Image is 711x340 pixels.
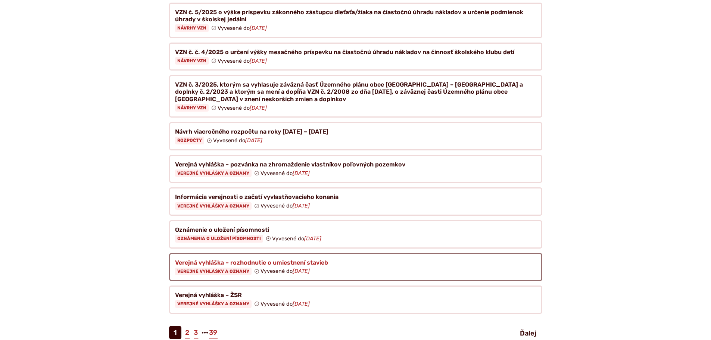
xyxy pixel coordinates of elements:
[169,43,542,71] a: VZN č. č. 4/2025 o určení výšky mesačného príspevku na čiastočnú úhradu nákladov na činnosť škols...
[169,326,181,339] span: 1
[520,329,536,337] span: Ďalej
[184,326,190,339] a: 2
[169,220,542,249] a: Oznámenie o uložení písomnosti Oznámenia o uložení písomnosti Vyvesené do[DATE]
[169,253,542,281] a: Verejná vyhláška – rozhodnutie o umiestnení stavieb Verejné vyhlášky a oznamy Vyvesené do[DATE]
[169,286,542,314] a: Verejná vyhláška – ŽSR Verejné vyhlášky a oznamy Vyvesené do[DATE]
[169,122,542,150] a: Návrh viacročného rozpočtu na roky [DATE] – [DATE] Rozpočty Vyvesené do[DATE]
[193,326,199,339] a: 3
[169,3,542,38] a: VZN č. 5/2025 o výške príspevku zákonného zástupcu dieťaťa/žiaka na čiastočnú úhradu nákladov a u...
[202,326,208,339] span: ···
[514,327,542,340] a: Ďalej
[208,326,218,339] a: 39
[169,75,542,118] a: VZN č. 3/2025, ktorým sa vyhlasuje záväzná časť Územného plánu obce [GEOGRAPHIC_DATA] – [GEOGRAPH...
[169,155,542,183] a: Verejná vyhláška – pozvánka na zhromaždenie vlastníkov poľovných pozemkov Verejné vyhlášky a ozna...
[169,187,542,216] a: Informácia verejnosti o začatí vyvlastňovacieho konania Verejné vyhlášky a oznamy Vyvesené do[DATE]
